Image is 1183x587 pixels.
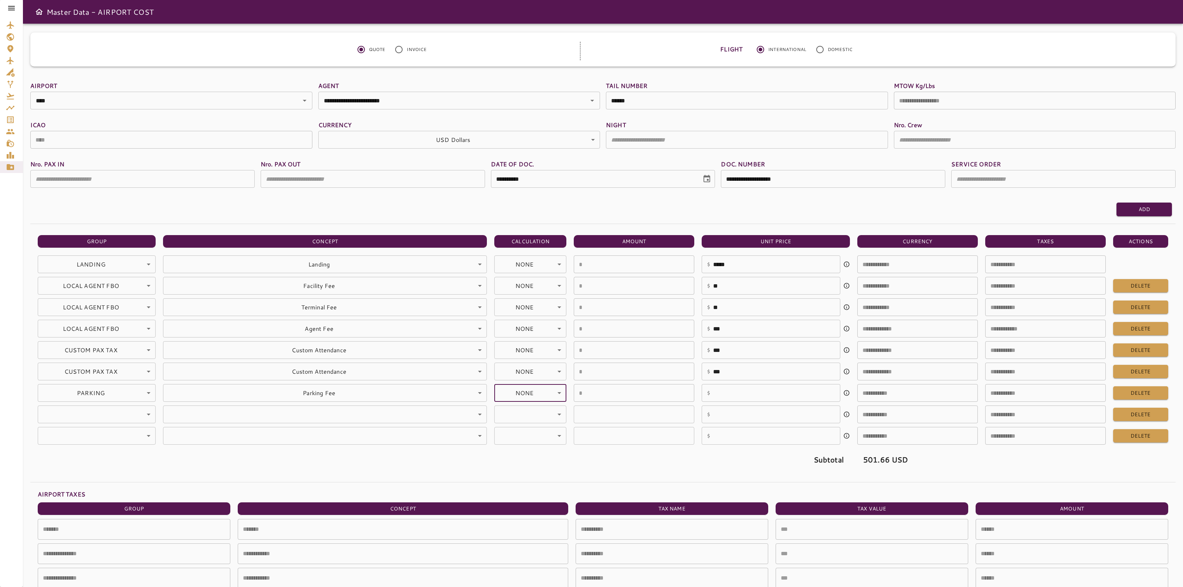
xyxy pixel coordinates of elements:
[491,160,715,168] label: DATE OF DOC.
[38,406,156,423] div: USD Dollars
[407,46,427,53] span: INVOICE
[494,406,566,423] div: USD Dollars
[985,235,1106,248] th: TAXES
[163,235,487,248] th: CONCEPT
[494,255,566,273] div: USD Dollars
[261,160,485,168] label: Nro. PAX OUT
[163,255,487,273] div: USD Dollars
[768,46,806,53] span: INTERNATIONAL
[238,502,568,515] th: CONCEPT
[857,448,978,471] td: 501.66 USD
[574,235,694,248] th: AMOUNT
[776,502,968,515] th: TAX VALUE
[369,46,386,53] span: QUOTE
[163,320,487,337] div: USD Dollars
[1113,279,1168,293] button: DELETE
[38,490,1176,499] p: AIRPORT TAXES
[843,347,850,353] svg: USD Dollars
[1113,408,1168,421] button: DELETE
[976,502,1168,515] th: AMOUNT
[30,160,255,168] label: Nro. PAX IN
[707,303,710,312] p: $
[606,81,888,90] label: TAIL NUMBER
[494,320,566,337] div: USD Dollars
[894,121,1176,129] label: Nro. Crew
[843,432,850,439] svg: USD Dollars
[38,235,156,248] th: GROUP
[828,46,852,53] span: DOMESTIC
[720,42,742,57] label: FLIGHT
[606,121,888,129] label: NIGHT
[494,363,566,380] div: USD Dollars
[494,427,566,445] div: USD Dollars
[318,131,600,149] div: USD Dollars
[1113,235,1168,248] th: ACTIONS
[494,298,566,316] div: USD Dollars
[38,384,156,402] div: USD Dollars
[707,324,710,333] p: $
[38,363,156,380] div: USD Dollars
[38,427,156,445] div: USD Dollars
[494,277,566,295] div: USD Dollars
[707,346,710,354] p: $
[699,172,714,186] button: Choose date, selected date is Aug 20, 2025
[951,160,1176,168] label: SERVICE ORDER
[843,368,850,375] svg: USD Dollars
[707,388,710,397] p: $
[163,384,487,402] div: USD Dollars
[843,390,850,396] svg: USD Dollars
[299,95,310,106] button: Open
[1116,203,1172,216] button: Add
[318,121,600,129] label: CURRENCY
[38,277,156,295] div: USD Dollars
[843,261,850,268] svg: USD Dollars
[30,121,312,129] label: ICAO
[707,367,710,376] p: $
[163,406,487,423] div: USD Dollars
[163,298,487,316] div: USD Dollars
[843,325,850,332] svg: USD Dollars
[587,95,597,106] button: Open
[47,6,154,18] h6: Master Data - AIRPORT COST
[163,427,487,445] div: USD Dollars
[318,81,600,90] label: AGENT
[1113,322,1168,336] button: DELETE
[38,255,156,273] div: USD Dollars
[30,81,312,90] label: AIRPORT
[707,431,710,440] p: $
[576,502,768,515] th: TAX NAME
[1113,365,1168,379] button: DELETE
[843,304,850,311] svg: USD Dollars
[38,341,156,359] div: USD Dollars
[707,260,710,269] p: $
[721,160,945,168] label: DOC. NUMBER
[494,235,566,248] th: CALCULATION
[494,341,566,359] div: USD Dollars
[1113,301,1168,314] button: DELETE
[38,298,156,316] div: USD Dollars
[707,410,710,419] p: $
[702,235,850,248] th: UNIT PRICE
[1113,429,1168,443] button: DELETE
[843,282,850,289] svg: USD Dollars
[894,81,1176,90] label: MTOW Kg/Lbs
[163,341,487,359] div: USD Dollars
[843,411,850,418] svg: USD Dollars
[32,4,47,19] button: Open drawer
[702,448,850,471] td: Subtotal
[163,277,487,295] div: USD Dollars
[38,320,156,337] div: USD Dollars
[1113,386,1168,400] button: DELETE
[163,363,487,380] div: USD Dollars
[857,235,978,248] th: CURRENCY
[38,502,230,515] th: GROUP
[707,281,710,290] p: $
[494,384,566,402] div: USD Dollars
[1113,343,1168,357] button: DELETE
